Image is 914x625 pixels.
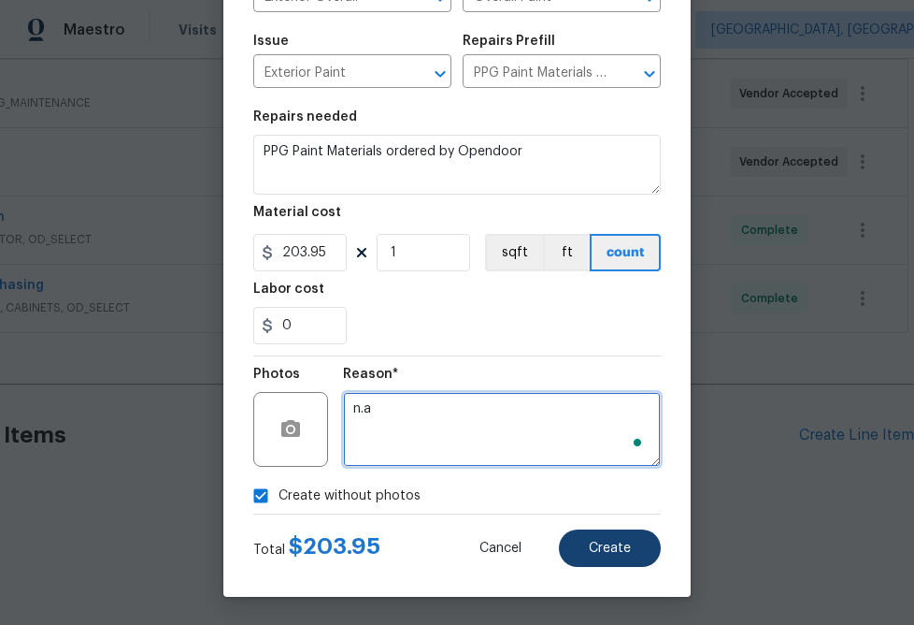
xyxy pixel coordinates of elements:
button: ft [543,234,590,271]
span: $ 203.95 [289,535,380,558]
textarea: PPG Paint Materials ordered by Opendoor [253,135,661,195]
button: sqft [485,234,543,271]
h5: Material cost [253,206,341,219]
span: Cancel [479,542,521,556]
span: Create [589,542,631,556]
button: count [590,234,661,271]
button: Open [636,61,663,87]
button: Open [427,61,453,87]
button: Cancel [450,530,551,567]
h5: Labor cost [253,283,324,296]
div: Total [253,537,380,560]
h5: Issue [253,35,289,48]
button: Create [559,530,661,567]
h5: Reason* [343,368,398,381]
span: Create without photos [278,487,421,506]
h5: Photos [253,368,300,381]
textarea: To enrich screen reader interactions, please activate Accessibility in Grammarly extension settings [343,392,661,467]
h5: Repairs Prefill [463,35,555,48]
h5: Repairs needed [253,110,357,124]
